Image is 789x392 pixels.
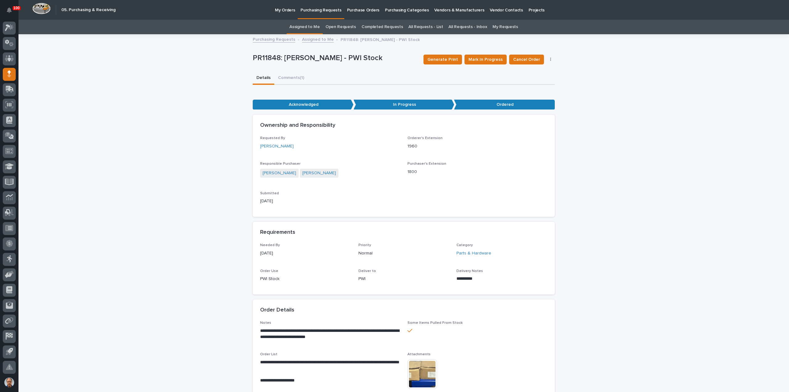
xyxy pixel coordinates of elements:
a: [PERSON_NAME] [263,170,296,176]
span: Some Items Pulled From Stock [407,321,463,325]
a: Open Requests [325,20,356,34]
button: Notifications [3,4,16,17]
span: Requested By [260,136,285,140]
p: PR11848: [PERSON_NAME] - PWI Stock [253,54,419,63]
a: Parts & Hardware [456,250,491,257]
p: [DATE] [260,250,351,257]
h2: 05. Purchasing & Receiving [61,7,116,13]
p: PWI Stock [260,276,351,282]
h2: Order Details [260,307,294,314]
p: PWI [358,276,449,282]
p: 100 [14,6,20,10]
a: [PERSON_NAME] [260,143,294,150]
p: Ordered [454,100,555,110]
h2: Ownership and Responsibility [260,122,335,129]
a: Assigned to Me [302,35,334,43]
span: Orderer's Extension [407,136,443,140]
p: In Progress [354,100,454,110]
img: Workspace Logo [32,3,51,14]
span: Notes [260,321,271,325]
span: Mark In Progress [468,56,503,63]
span: Category [456,243,473,247]
p: PR11848: [PERSON_NAME] - PWI Stock [341,36,420,43]
span: Order List [260,353,277,356]
a: [PERSON_NAME] [302,170,336,176]
span: Delivery Notes [456,269,483,273]
h2: Requirements [260,229,295,236]
p: Acknowledged [253,100,354,110]
span: Cancel Order [513,56,540,63]
button: Comments (1) [274,72,308,85]
span: Generate Print [427,56,458,63]
a: All Requests - List [408,20,443,34]
span: Priority [358,243,371,247]
button: Details [253,72,274,85]
span: Responsible Purchaser [260,162,300,166]
span: Submitted [260,192,279,195]
a: My Requests [493,20,518,34]
button: Generate Print [423,55,462,64]
a: Purchasing Requests [253,35,295,43]
span: Purchaser's Extension [407,162,446,166]
p: Normal [358,250,449,257]
p: 1960 [407,143,547,150]
a: Completed Requests [362,20,403,34]
span: Needed By [260,243,280,247]
span: Attachments [407,353,431,356]
p: [DATE] [260,198,400,204]
span: Deliver to [358,269,376,273]
span: Order Use [260,269,278,273]
button: Cancel Order [509,55,544,64]
a: Assigned to Me [289,20,320,34]
button: Mark In Progress [464,55,507,64]
p: 1800 [407,169,547,175]
a: All Requests - Inbox [448,20,487,34]
button: users-avatar [3,376,16,389]
div: Notifications100 [8,7,16,17]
